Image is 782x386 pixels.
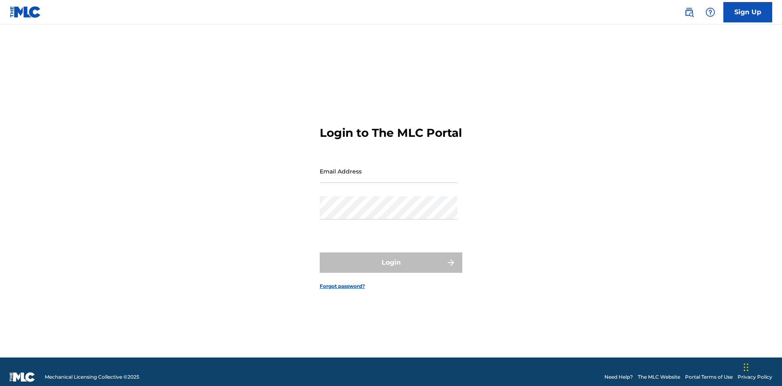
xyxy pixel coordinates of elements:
a: Forgot password? [320,283,365,290]
div: Drag [744,355,749,379]
a: Portal Terms of Use [685,373,733,381]
a: Need Help? [604,373,633,381]
h3: Login to The MLC Portal [320,126,462,140]
a: Public Search [681,4,697,20]
img: help [705,7,715,17]
a: The MLC Website [638,373,680,381]
a: Privacy Policy [738,373,772,381]
img: MLC Logo [10,6,41,18]
iframe: Chat Widget [741,347,782,386]
div: Help [702,4,718,20]
a: Sign Up [723,2,772,22]
img: logo [10,372,35,382]
img: search [684,7,694,17]
span: Mechanical Licensing Collective © 2025 [45,373,139,381]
